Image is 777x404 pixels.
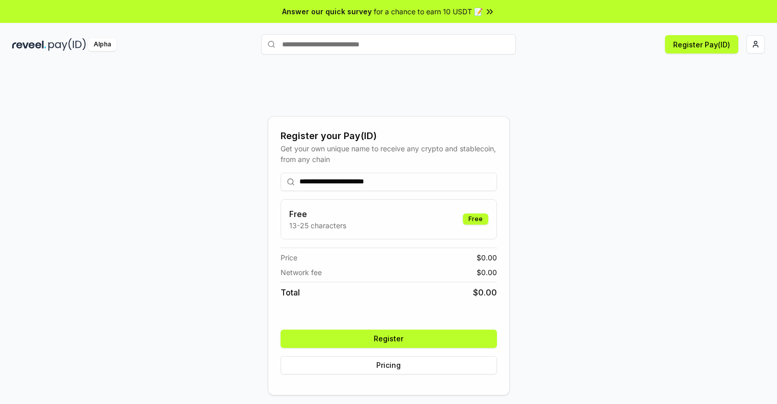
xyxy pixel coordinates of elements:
[12,38,46,51] img: reveel_dark
[281,252,297,263] span: Price
[665,35,738,53] button: Register Pay(ID)
[463,213,488,225] div: Free
[374,6,483,17] span: for a chance to earn 10 USDT 📝
[289,208,346,220] h3: Free
[281,330,497,348] button: Register
[477,267,497,278] span: $ 0.00
[281,286,300,299] span: Total
[281,143,497,165] div: Get your own unique name to receive any crypto and stablecoin, from any chain
[281,129,497,143] div: Register your Pay(ID)
[281,356,497,374] button: Pricing
[289,220,346,231] p: 13-25 characters
[281,267,322,278] span: Network fee
[473,286,497,299] span: $ 0.00
[88,38,117,51] div: Alpha
[282,6,372,17] span: Answer our quick survey
[477,252,497,263] span: $ 0.00
[48,38,86,51] img: pay_id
